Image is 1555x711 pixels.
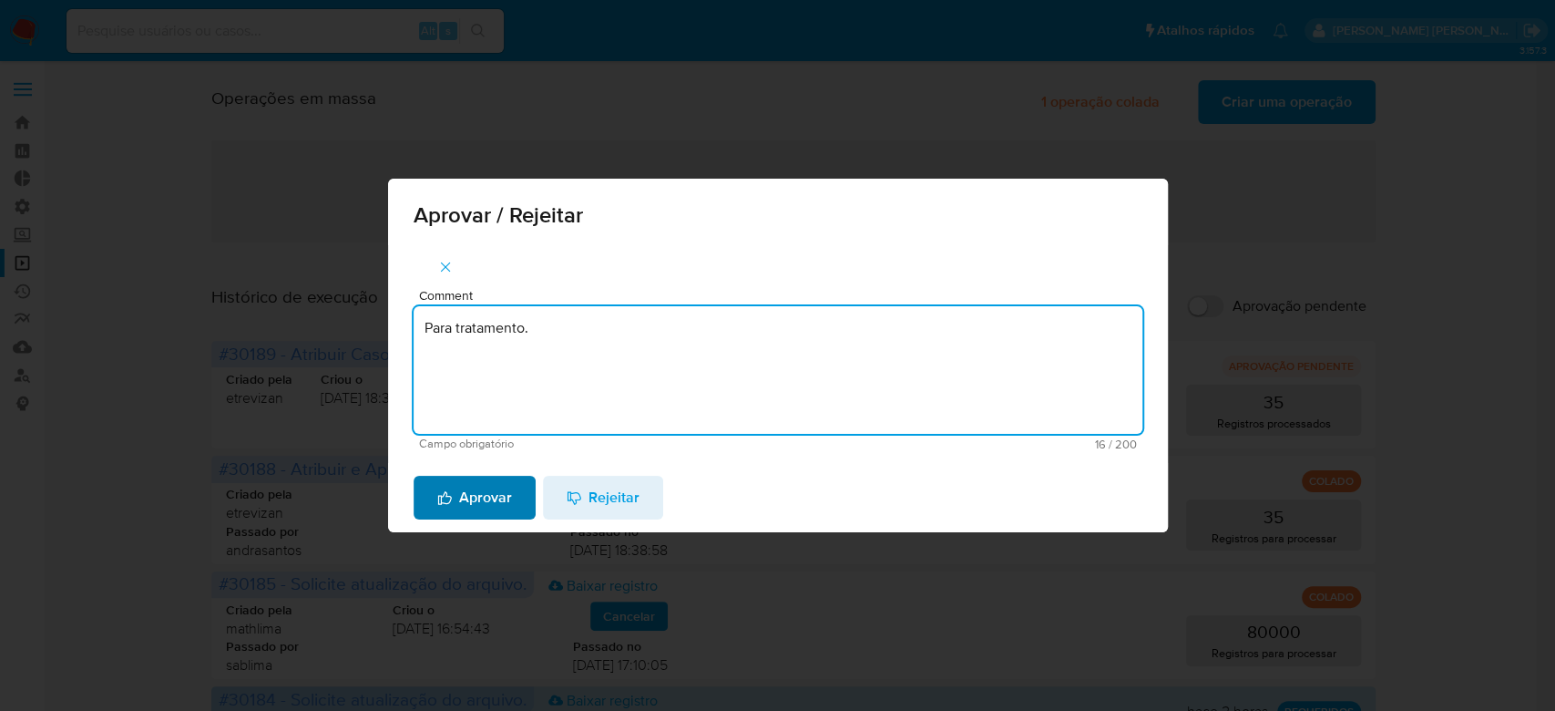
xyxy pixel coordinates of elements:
[567,478,639,518] span: Rejeitar
[414,476,536,520] button: Aprovar
[778,438,1137,450] span: Máximo 200 caracteres
[414,204,1142,226] span: Aprovar / Rejeitar
[437,478,512,518] span: Aprovar
[543,476,663,520] button: Rejeitar
[419,289,1148,303] span: Comment
[419,438,778,450] span: Campo obrigatório
[414,306,1142,434] textarea: Para tratamento.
